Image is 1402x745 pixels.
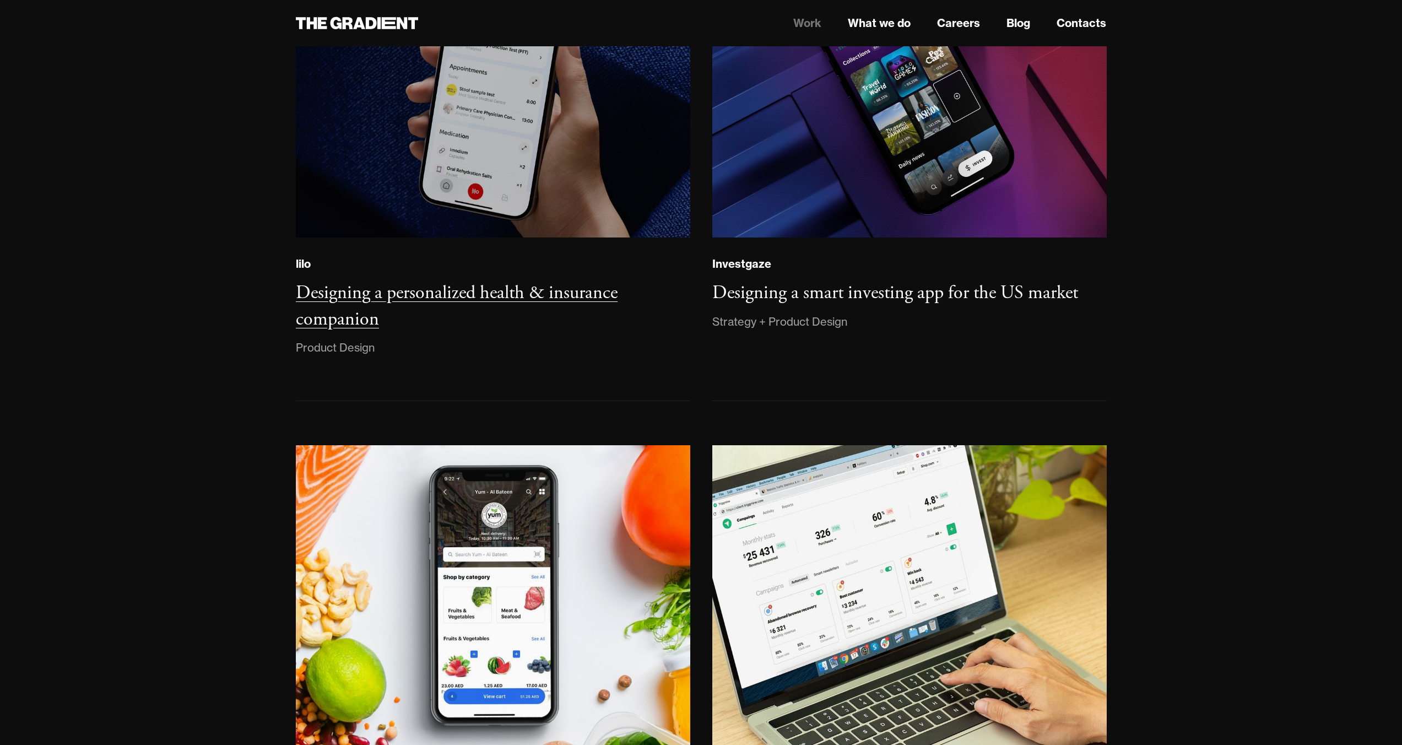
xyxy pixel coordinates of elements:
a: Blog [1006,15,1030,31]
a: Contacts [1057,15,1106,31]
a: Careers [937,15,980,31]
div: Product Design [296,339,375,357]
a: What we do [848,15,911,31]
div: lilo [296,257,311,271]
h3: Designing a smart investing app for the US market [712,281,1078,305]
h3: Designing a personalized health & insurance companion [296,281,618,331]
a: Work [793,15,821,31]
div: Strategy + Product Design [712,313,847,331]
div: Investgaze [712,257,771,271]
